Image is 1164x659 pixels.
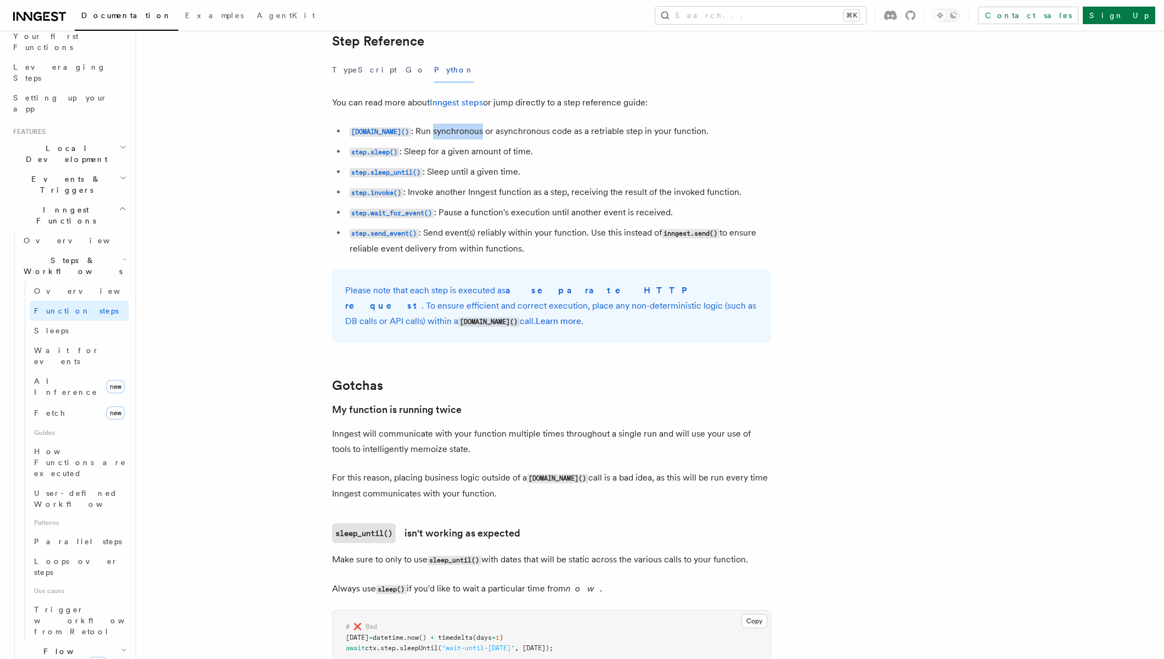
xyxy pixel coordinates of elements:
span: Loops over steps [34,557,118,577]
a: User-defined Workflows [30,483,129,514]
div: Steps & Workflows [19,281,129,641]
a: AI Inferencenew [30,371,129,402]
button: Go [406,58,425,82]
li: : Sleep until a given time. [346,164,771,180]
a: Gotchas [332,378,383,393]
p: Make sure to only to use with dates that will be static across the various calls to your function. [332,552,771,568]
a: step.sleep() [350,146,400,157]
span: Your first Functions [13,32,78,52]
button: Python [434,58,474,82]
button: Toggle dark mode [934,9,960,22]
em: now [566,583,600,594]
span: Fetch [34,409,66,417]
span: () [419,634,426,641]
span: Events & Triggers [9,174,120,196]
span: Patterns [30,514,129,532]
code: step.invoke() [350,188,403,198]
a: How Functions are executed [30,442,129,483]
span: Leveraging Steps [13,63,106,82]
p: Please note that each step is executed as . To ensure efficient and correct execution, place any ... [345,283,758,329]
a: Sleeps [30,321,129,340]
span: await [346,644,365,652]
a: Parallel steps [30,532,129,551]
a: Documentation [75,3,178,31]
a: Wait for events [30,340,129,371]
button: Events & Triggers [9,169,129,200]
span: Steps & Workflows [19,255,122,277]
a: AgentKit [250,3,322,30]
span: Function steps [34,306,119,315]
span: Trigger workflows from Retool [34,605,155,636]
span: new [106,406,125,420]
li: : Sleep for a given amount of time. [346,144,771,160]
a: Fetchnew [30,402,129,424]
a: Overview [30,281,129,301]
span: . [403,634,407,641]
code: step.sleep() [350,148,400,157]
p: Inngest will communicate with your function multiple times throughout a single run and will use y... [332,426,771,457]
a: step.invoke() [350,187,403,197]
span: sleepUntil [400,644,438,652]
a: Learn more [536,316,581,326]
code: step.wait_for_event() [350,209,434,218]
span: = [492,634,496,641]
span: . [396,644,400,652]
span: Documentation [81,11,172,20]
a: Sign Up [1083,7,1155,24]
button: Search...⌘K [655,7,866,24]
a: Leveraging Steps [9,57,129,88]
li: : Pause a function's execution until another event is received. [346,205,771,221]
p: You can read more about or jump directly to a step reference guide: [332,95,771,110]
code: step.sleep_until() [350,168,423,177]
a: Function steps [30,301,129,321]
code: sleep() [376,585,407,594]
a: Inngest steps [430,97,483,108]
button: TypeScript [332,58,397,82]
li: : Invoke another Inngest function as a step, receiving the result of the invoked function. [346,185,771,200]
code: step.send_event() [350,229,419,238]
a: Examples [178,3,250,30]
span: Wait for events [34,346,99,366]
span: Use cases [30,582,129,600]
span: Setting up your app [13,93,108,113]
button: Steps & Workflows [19,250,129,281]
span: User-defined Workflows [34,489,133,509]
span: Guides [30,424,129,442]
span: Features [9,127,46,136]
span: Overview [34,287,147,295]
span: ctx [365,644,376,652]
span: = [369,634,373,641]
span: step [380,644,396,652]
span: ( [438,644,442,652]
span: Overview [24,236,137,245]
code: [DOMAIN_NAME]() [458,317,520,327]
a: Your first Functions [9,26,129,57]
a: step.wait_for_event() [350,207,434,217]
span: # ❌ Bad [346,623,377,630]
code: sleep_until() [332,523,396,543]
a: Trigger workflows from Retool [30,600,129,641]
span: now [407,634,419,641]
span: (days [473,634,492,641]
a: [DOMAIN_NAME]() [350,126,411,136]
code: sleep_until() [428,556,481,565]
a: My function is running twice [332,402,462,417]
span: timedelta [438,634,473,641]
span: . [376,644,380,652]
a: Loops over steps [30,551,129,582]
code: inngest.send() [662,229,719,238]
p: For this reason, placing business logic outside of a call is a bad idea, as this will be run ever... [332,470,771,501]
span: Inngest Functions [9,204,119,226]
span: "wait-until-[DATE]" [442,644,515,652]
code: [DOMAIN_NAME]() [527,474,588,483]
a: Setting up your app [9,88,129,119]
p: Always use if you'd like to wait a particular time from . [332,581,771,597]
span: Sleeps [34,326,69,335]
span: 1 [496,634,499,641]
span: Local Development [9,143,120,165]
a: step.send_event() [350,227,419,238]
span: ; [549,644,553,652]
span: How Functions are executed [34,447,126,478]
li: : Run synchronous or asynchronous code as a retriable step in your function. [346,124,771,139]
span: ) [499,634,503,641]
